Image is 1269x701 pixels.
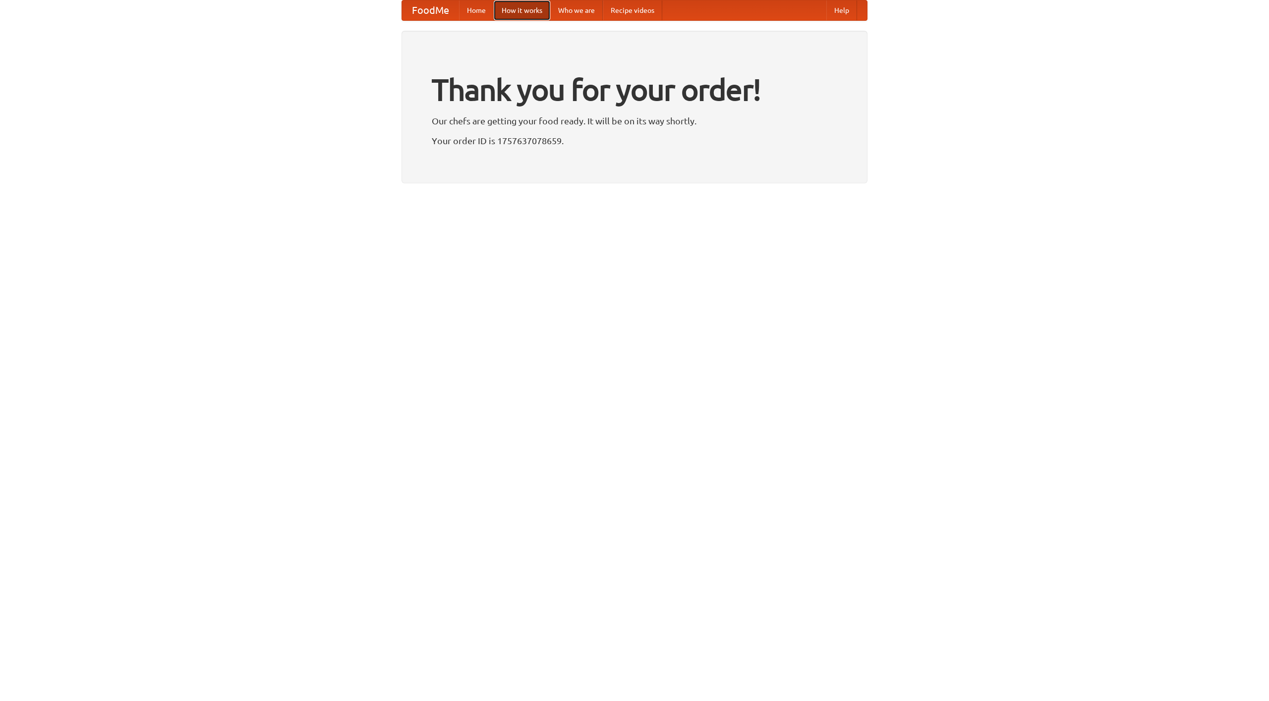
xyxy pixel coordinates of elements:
[459,0,494,20] a: Home
[494,0,550,20] a: How it works
[826,0,857,20] a: Help
[432,113,837,128] p: Our chefs are getting your food ready. It will be on its way shortly.
[432,133,837,148] p: Your order ID is 1757637078659.
[550,0,603,20] a: Who we are
[402,0,459,20] a: FoodMe
[603,0,662,20] a: Recipe videos
[432,66,837,113] h1: Thank you for your order!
